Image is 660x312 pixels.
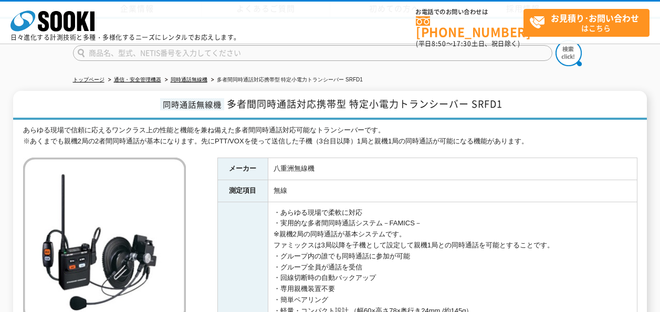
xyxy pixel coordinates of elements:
[416,9,523,15] span: お電話でのお問い合わせは
[268,180,637,202] td: 無線
[551,12,639,24] strong: お見積り･お問い合わせ
[209,75,363,86] li: 多者間同時通話対応携帯型 特定小電力トランシーバー SRFD1
[416,39,520,48] span: (平日 ～ 土日、祝日除く)
[23,125,637,147] div: あらゆる現場で信頼に応えるワンクラス上の性能と機能を兼ね備えた多者間同時通話対応可能なトランシーバーです。 ※あくまでも親機2局の2者間同時通話が基本になります。先にPTT/VOXを使って送信し...
[416,16,523,38] a: [PHONE_NUMBER]
[73,77,104,82] a: トップページ
[432,39,446,48] span: 8:50
[529,9,649,36] span: はこちら
[453,39,472,48] span: 17:30
[523,9,649,37] a: お見積り･お問い合わせはこちら
[11,34,240,40] p: 日々進化する計測技術と多種・多様化するニーズにレンタルでお応えします。
[73,45,552,61] input: 商品名、型式、NETIS番号を入力してください
[171,77,207,82] a: 同時通話無線機
[114,77,161,82] a: 通信・安全管理機器
[160,98,224,110] span: 同時通話無線機
[217,180,268,202] th: 測定項目
[556,40,582,66] img: btn_search.png
[227,97,502,111] span: 多者間同時通話対応携帯型 特定小電力トランシーバー SRFD1
[217,158,268,180] th: メーカー
[268,158,637,180] td: 八重洲無線機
